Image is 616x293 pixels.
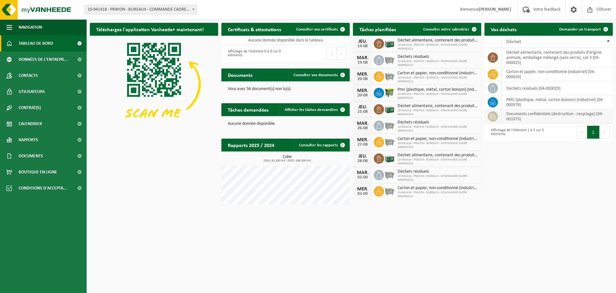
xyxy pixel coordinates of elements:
span: 10-941418 - PRAYON - BUREAUX - COMMANDE CADRE 4600001021 [398,109,478,116]
span: Déchets résiduels [398,120,478,125]
span: Conditions d'accepta... [19,180,67,196]
h2: Rapports 2025 / 2024 [221,139,281,151]
div: 26-08 [356,126,369,131]
span: 10-941418 - PRAYON - BUREAUX - COMMANDE CADRE 4600001021 [398,60,478,67]
div: 20-08 [356,77,369,81]
div: Affichage de l'élément 1 à 5 sur 5 éléments [488,125,545,139]
td: déchet alimentaire, contenant des produits d'origine animale, emballage mélangé (sans verre), cat... [501,48,613,67]
span: Carton et papier, non-conditionné (industriel) [398,71,478,76]
span: Utilisateurs [19,84,45,100]
span: Pmc (plastique, métal, carton boisson) (industriel) [398,87,478,92]
span: 10-941418 - PRAYON - BUREAUX - COMMANDE CADRE 4600001021 [398,92,478,100]
span: Consulter vos documents [294,73,338,77]
img: PB-LB-0680-HPE-GN-01 [384,103,395,114]
span: 10-941418 - PRAYON - BUREAUX - COMMANDE CADRE 4600001021 [398,142,478,149]
button: Previous [326,47,337,60]
div: 21-08 [356,110,369,114]
td: déchets résiduels (04-000029) [501,81,613,95]
div: MAR. [356,121,369,126]
span: Données de l'entrepr... [19,51,68,68]
p: Aucune donnée disponible. [228,122,343,126]
td: carton et papier, non-conditionné (industriel) (04-000026) [501,67,613,81]
div: 14-08 [356,44,369,49]
div: MER. [356,72,369,77]
div: 28-08 [356,159,369,163]
img: PB-LB-0680-HPE-GN-01 [384,152,395,163]
span: Consulter vos certificats [296,27,338,32]
h2: Documents [221,69,259,81]
a: Afficher les tâches demandées [279,103,349,116]
div: 02-09 [356,175,369,180]
div: MER. [356,88,369,93]
td: documents confidentiels (destruction - recyclage) (04-001073) [501,109,613,124]
h2: Tâches planifiées [353,23,402,35]
span: Déchets résiduels [398,169,478,174]
button: Next [337,47,346,60]
div: 27-08 [356,142,369,147]
button: 1 [587,126,600,139]
span: Carton et papier, non-conditionné (industriel) [398,136,478,142]
span: 2024: 82,300 m3 - 2025: 196,300 m3 [225,159,350,162]
span: 10-941418 - PRAYON - BUREAUX - COMMANDE CADRE 4600001021 [398,125,478,133]
h2: Téléchargez l'application Vanheede+ maintenant! [90,23,210,35]
span: 10-941418 - PRAYON - BUREAUX - COMMANDE CADRE 4600001021 [398,158,478,166]
img: WB-2500-GAL-GY-01 [384,54,395,65]
span: 10-941418 - PRAYON - BUREAUX - COMMANDE CADRE 4600001021 [398,191,478,198]
button: Previous [577,126,587,139]
span: Carton et papier, non-conditionné (industriel) [398,186,478,191]
p: Vous avez 56 document(s) non lu(s). [228,87,343,91]
span: Contrat(s) [19,100,41,116]
span: Boutique en ligne [19,164,57,180]
strong: [PERSON_NAME] [479,7,511,12]
img: WB-2500-GAL-GY-01 [384,185,395,196]
img: WB-2500-GAL-GY-01 [384,70,395,81]
span: Calendrier [19,116,42,132]
td: Aucune donnée disponible dans le tableau [221,36,350,45]
span: Déchet alimentaire, contenant des produits d'origine animale, emballage mélangé ... [398,38,478,43]
h2: Certificats & attestations [221,23,287,35]
div: JEU. [356,39,369,44]
div: 19-08 [356,60,369,65]
span: Navigation [19,19,42,35]
span: Documents [19,148,43,164]
span: Tableau de bord [19,35,53,51]
a: Consulter les rapports [294,139,349,151]
img: WB-2500-GAL-GY-01 [384,136,395,147]
a: Consulter vos certificats [291,23,349,36]
span: Déchet [506,39,521,44]
span: Rapports [19,132,38,148]
h2: Tâches demandées [221,103,275,116]
div: Affichage de l'élément 0 à 0 sur 0 éléments [225,46,282,60]
span: Déchet alimentaire, contenant des produits d'origine animale, emballage mélangé ... [398,104,478,109]
a: Consulter vos documents [288,69,349,81]
div: MAR. [356,170,369,175]
a: Consulter votre calendrier [418,23,481,36]
td: PMC (plastique, métal, carton boisson) (industriel) (04-000978) [501,95,613,109]
span: Afficher les tâches demandées [285,108,338,112]
h2: Vos déchets [484,23,523,35]
span: 10-941418 - PRAYON - BUREAUX - COMMANDE CADRE 4600001021 [398,76,478,84]
div: MER. [356,187,369,192]
img: WB-1100-HPE-GN-50 [384,87,395,98]
span: 10-941418 - PRAYON - BUREAUX - COMMANDE CADRE 4600001021 - FLÉMALLE [85,5,197,14]
div: 03-09 [356,192,369,196]
h3: Cube [225,155,350,162]
span: Demander un transport [559,27,601,32]
img: WB-2500-GAL-GY-01 [384,120,395,131]
span: 10-941418 - PRAYON - BUREAUX - COMMANDE CADRE 4600001021 [398,43,478,51]
span: 10-941418 - PRAYON - BUREAUX - COMMANDE CADRE 4600001021 [398,174,478,182]
div: JEU. [356,105,369,110]
img: WB-2500-GAL-GY-01 [384,169,395,180]
img: Download de VHEPlus App [90,36,218,132]
img: PB-LB-0680-HPE-GN-01 [384,38,395,49]
span: Contacts [19,68,38,84]
div: 20-08 [356,93,369,98]
div: MER. [356,137,369,142]
div: JEU. [356,154,369,159]
span: Déchets résiduels [398,54,478,60]
a: Demander un transport [554,23,612,36]
span: Consulter votre calendrier [423,27,469,32]
div: MAR. [356,55,369,60]
button: Next [600,126,610,139]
